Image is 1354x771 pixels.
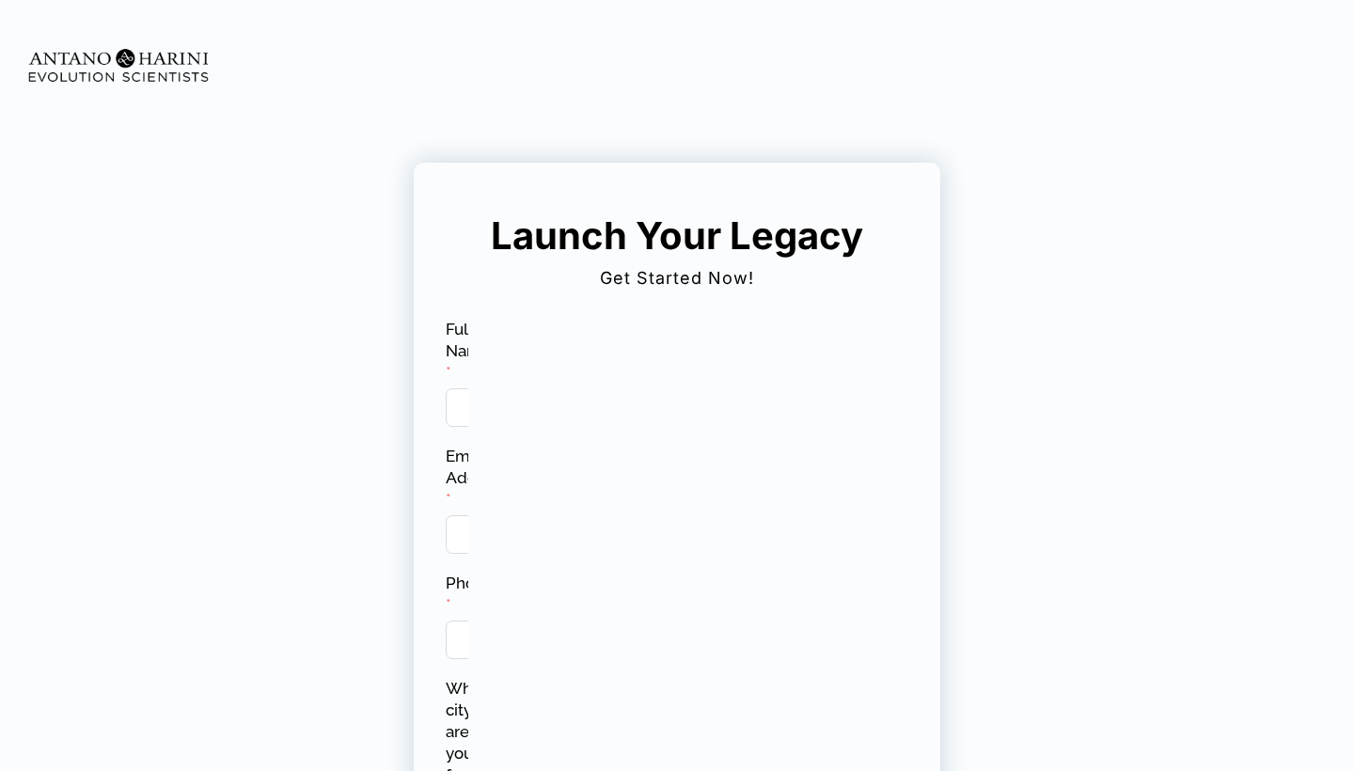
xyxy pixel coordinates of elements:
label: Full Name [446,319,494,384]
input: Phone [446,621,476,659]
label: Email Address [446,446,511,511]
img: Evolution-Scientist (2) [20,39,217,92]
h5: Launch Your Legacy [480,212,874,260]
label: What do you want to accelerate now? [471,319,763,340]
label: Phone [446,573,496,616]
input: Email Address [446,515,476,554]
h2: Get Started Now! [443,261,911,295]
